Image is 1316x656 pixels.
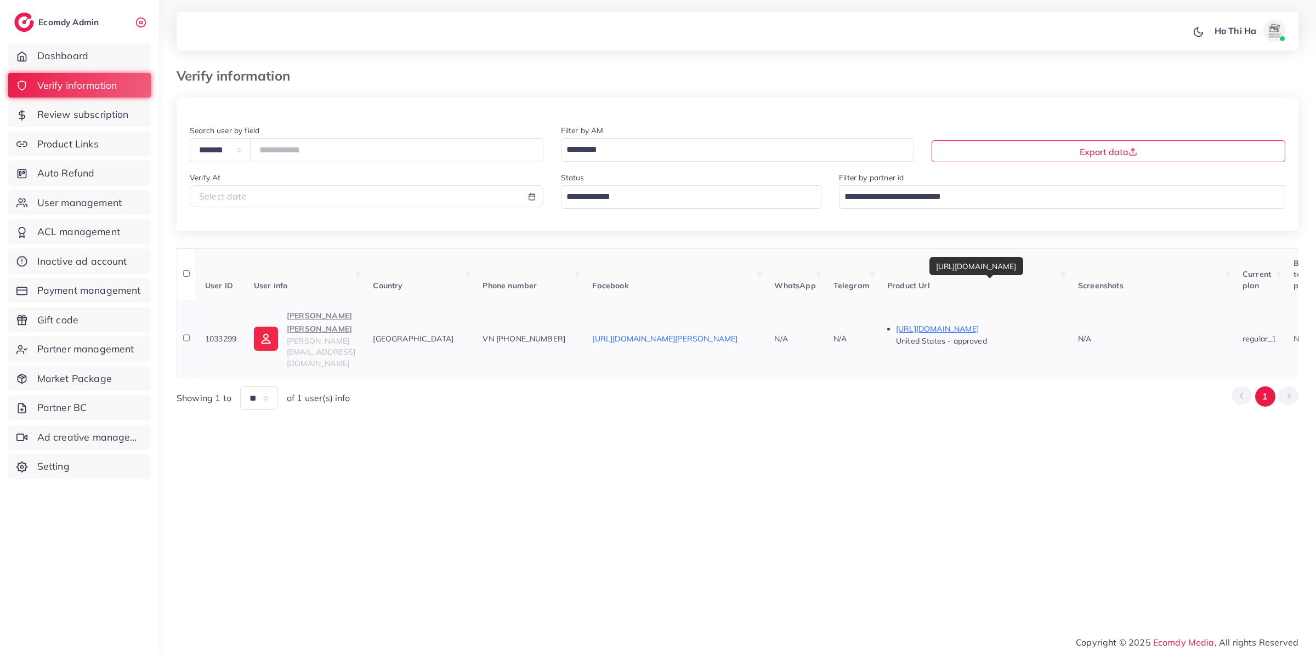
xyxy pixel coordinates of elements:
[8,73,151,98] a: Verify information
[1243,269,1271,290] span: Current plan
[37,313,78,327] span: Gift code
[37,78,117,93] span: Verify information
[8,395,151,420] a: Partner BC
[1078,281,1124,290] span: Screenshots
[287,336,355,368] span: [PERSON_NAME][EMAIL_ADDRESS][DOMAIN_NAME]
[1232,386,1298,407] ul: Pagination
[1153,637,1215,648] a: Ecomdy Media
[37,401,87,415] span: Partner BC
[1078,334,1091,344] span: N/A
[254,327,278,351] img: ic-user-info.36bf1079.svg
[1215,24,1256,37] p: Ho Thi Ha
[37,166,95,180] span: Auto Refund
[833,334,847,344] span: N/A
[1076,636,1298,649] span: Copyright © 2025
[561,125,604,136] label: Filter by AM
[37,49,88,63] span: Dashboard
[287,309,355,335] p: [PERSON_NAME] [PERSON_NAME]
[561,138,915,162] div: Search for option
[8,454,151,479] a: Setting
[37,254,127,269] span: Inactive ad account
[177,68,299,84] h3: Verify information
[1080,146,1137,157] span: Export data
[561,172,585,183] label: Status
[37,342,134,356] span: Partner management
[774,334,787,344] span: N/A
[8,132,151,157] a: Product Links
[8,190,151,215] a: User management
[254,309,355,369] a: [PERSON_NAME] [PERSON_NAME][PERSON_NAME][EMAIL_ADDRESS][DOMAIN_NAME]
[839,185,1285,209] div: Search for option
[896,336,987,346] span: United States - approved
[14,13,34,32] img: logo
[929,257,1023,275] div: [URL][DOMAIN_NAME]
[190,172,220,183] label: Verify At
[37,459,70,474] span: Setting
[14,13,101,32] a: logoEcomdy Admin
[8,425,151,450] a: Ad creative management
[1243,334,1276,344] span: regular_1
[8,219,151,244] a: ACL management
[592,281,628,290] span: Facebook
[37,107,129,122] span: Review subscription
[592,334,738,344] a: [URL][DOMAIN_NAME][PERSON_NAME]
[199,191,247,202] span: Select date
[887,281,930,290] span: Product Url
[1209,20,1290,42] a: Ho Thi Haavatar
[1294,334,1307,344] span: N/A
[483,281,537,290] span: Phone number
[483,334,565,344] span: VN [PHONE_NUMBER]
[8,366,151,391] a: Market Package
[1263,20,1285,42] img: avatar
[563,187,808,206] input: Search for option
[373,281,402,290] span: Country
[37,196,122,210] span: User management
[8,336,151,362] a: Partner management
[8,307,151,333] a: Gift code
[205,281,233,290] span: User ID
[37,137,99,151] span: Product Links
[8,43,151,69] a: Dashboard
[774,281,815,290] span: WhatsApp
[254,281,287,290] span: User info
[563,140,900,159] input: Search for option
[833,281,870,290] span: Telegram
[205,334,236,344] span: 1033299
[37,430,143,444] span: Ad creative management
[841,187,1271,206] input: Search for option
[177,392,231,404] span: Showing 1 to
[839,172,904,183] label: Filter by partner id
[896,322,1060,335] p: [URL][DOMAIN_NAME]
[190,125,259,136] label: Search user by field
[8,278,151,303] a: Payment management
[38,17,101,27] h2: Ecomdy Admin
[37,225,120,239] span: ACL management
[1215,636,1298,649] span: , All rights Reserved
[932,140,1285,162] button: Export data
[561,185,822,209] div: Search for option
[287,392,350,404] span: of 1 user(s) info
[37,283,141,298] span: Payment management
[8,161,151,186] a: Auto Refund
[1255,386,1275,407] button: Go to page 1
[37,372,112,386] span: Market Package
[8,249,151,274] a: Inactive ad account
[373,334,453,344] span: [GEOGRAPHIC_DATA]
[8,102,151,127] a: Review subscription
